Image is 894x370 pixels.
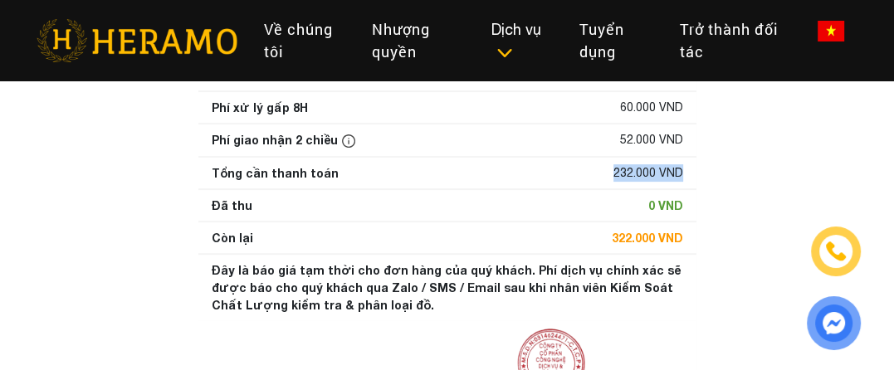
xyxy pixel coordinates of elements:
[612,229,683,246] div: 322.000 VND
[648,197,683,214] div: 0 VND
[212,131,359,149] div: Phí giao nhận 2 chiều
[212,164,339,182] div: Tổng cần thanh toán
[251,12,358,70] a: Về chúng tôi
[826,241,846,260] img: phone-icon
[812,227,860,275] a: phone-icon
[496,45,513,61] img: subToggleIcon
[818,21,844,41] img: vn-flag.png
[37,19,237,62] img: heramo-logo.png
[212,99,308,116] div: Phí xử lý gấp 8H
[359,12,478,70] a: Nhượng quyền
[212,229,253,246] div: Còn lại
[667,12,804,70] a: Trở thành đối tác
[566,12,667,70] a: Tuyển dụng
[613,164,683,182] div: 232.000 VND
[212,261,683,314] div: Đây là báo giá tạm thời cho đơn hàng của quý khách. Phí dịch vụ chính xác sẽ được báo cho quý khá...
[342,134,355,148] img: info
[620,99,683,116] div: 60.000 VND
[620,131,683,149] div: 52.000 VND
[212,197,252,214] div: Đã thu
[491,18,553,63] div: Dịch vụ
